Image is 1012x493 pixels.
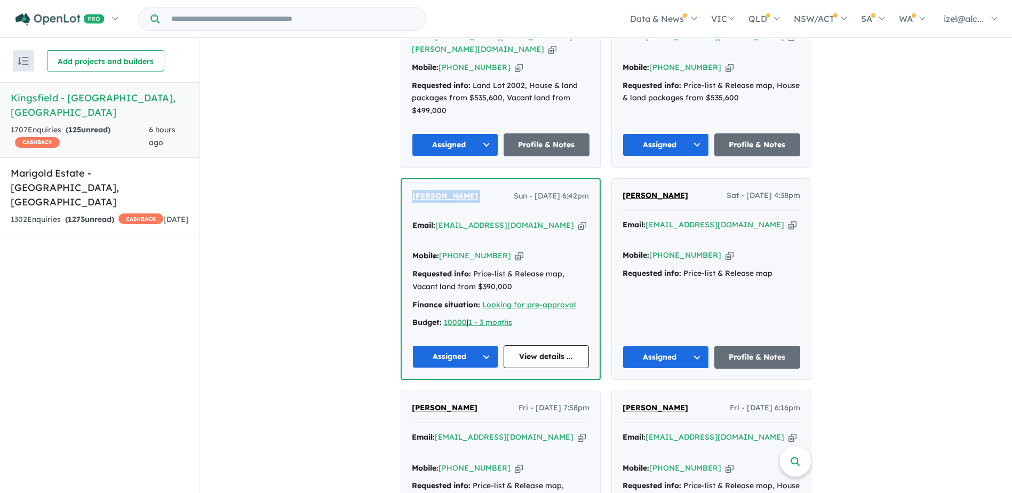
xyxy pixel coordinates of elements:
[788,219,796,230] button: Copy
[412,269,471,279] strong: Requested info:
[412,300,480,309] strong: Finance situation:
[623,79,800,105] div: Price-list & Release map, House & land packages from $535,600
[444,317,467,327] a: 10000
[412,31,572,54] a: [PERSON_NAME][EMAIL_ADDRESS][PERSON_NAME][DOMAIN_NAME]
[726,62,734,73] button: Copy
[514,190,589,203] span: Sun - [DATE] 6:42pm
[623,403,688,412] span: [PERSON_NAME]
[149,125,176,147] span: 6 hours ago
[623,250,649,260] strong: Mobile:
[578,220,586,231] button: Copy
[944,13,984,24] span: izel@alc...
[726,250,734,261] button: Copy
[412,403,477,412] span: [PERSON_NAME]
[482,300,576,309] a: Looking for pre-approval
[623,463,649,473] strong: Mobile:
[788,432,796,443] button: Copy
[504,345,589,368] a: View details ...
[623,267,800,280] div: Price-list & Release map
[412,481,471,490] strong: Requested info:
[578,432,586,443] button: Copy
[714,346,801,369] a: Profile & Notes
[66,125,110,134] strong: ( unread)
[504,133,590,156] a: Profile & Notes
[623,62,649,72] strong: Mobile:
[439,251,511,260] a: [PHONE_NUMBER]
[15,13,105,26] img: Openlot PRO Logo White
[11,124,149,149] div: 1707 Enquir ies
[726,463,734,474] button: Copy
[649,250,721,260] a: [PHONE_NUMBER]
[412,432,435,442] strong: Email:
[730,402,800,415] span: Fri - [DATE] 6:16pm
[623,481,681,490] strong: Requested info:
[412,316,589,329] div: |
[548,44,556,55] button: Copy
[412,345,498,368] button: Assigned
[162,7,424,30] input: Try estate name, suburb, builder or developer
[412,402,477,415] a: [PERSON_NAME]
[11,166,189,209] h5: Marigold Estate - [GEOGRAPHIC_DATA] , [GEOGRAPHIC_DATA]
[646,432,784,442] a: [EMAIL_ADDRESS][DOMAIN_NAME]
[439,62,511,72] a: [PHONE_NUMBER]
[623,220,646,229] strong: Email:
[623,432,646,442] strong: Email:
[412,79,589,117] div: Land Lot 2002, House & land packages from $535,600, Vacant land from $499,000
[623,133,709,156] button: Assigned
[646,220,784,229] a: [EMAIL_ADDRESS][DOMAIN_NAME]
[412,191,478,201] span: [PERSON_NAME]
[412,463,439,473] strong: Mobile:
[623,189,688,202] a: [PERSON_NAME]
[623,81,681,90] strong: Requested info:
[412,81,471,90] strong: Requested info:
[412,268,589,293] div: Price-list & Release map, Vacant land from $390,000
[515,463,523,474] button: Copy
[519,402,589,415] span: Fri - [DATE] 7:58pm
[623,402,688,415] a: [PERSON_NAME]
[649,463,721,473] a: [PHONE_NUMBER]
[412,317,442,327] strong: Budget:
[435,432,573,442] a: [EMAIL_ADDRESS][DOMAIN_NAME]
[412,133,498,156] button: Assigned
[15,137,60,148] span: CASHBACK
[65,214,114,224] strong: ( unread)
[439,463,511,473] a: [PHONE_NUMBER]
[18,57,29,65] img: sort.svg
[11,91,189,120] h5: Kingsfield - [GEOGRAPHIC_DATA] , [GEOGRAPHIC_DATA]
[412,220,435,230] strong: Email:
[47,50,164,71] button: Add projects and builders
[11,213,163,226] div: 1302 Enquir ies
[412,190,478,203] a: [PERSON_NAME]
[68,214,85,224] span: 1273
[118,213,163,224] span: CASHBACK
[649,62,721,72] a: [PHONE_NUMBER]
[623,268,681,278] strong: Requested info:
[714,133,801,156] a: Profile & Notes
[68,125,81,134] span: 125
[163,214,189,224] span: [DATE]
[412,62,439,72] strong: Mobile:
[412,251,439,260] strong: Mobile:
[468,317,512,327] a: 1 - 3 months
[727,189,800,202] span: Sat - [DATE] 4:38pm
[435,220,574,230] a: [EMAIL_ADDRESS][DOMAIN_NAME]
[623,346,709,369] button: Assigned
[623,190,688,200] span: [PERSON_NAME]
[515,250,523,261] button: Copy
[515,62,523,73] button: Copy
